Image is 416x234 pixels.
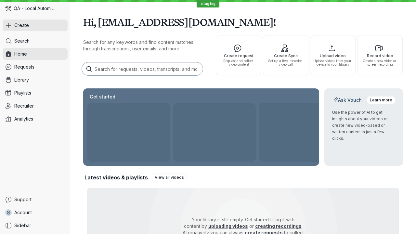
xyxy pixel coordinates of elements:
[3,61,68,73] a: Requests
[313,54,353,58] span: Upload video
[14,77,29,83] span: Library
[14,51,27,57] span: Home
[367,96,395,104] a: Learn more
[84,174,148,181] h2: Latest videos & playlists
[14,222,31,229] span: Sidebar
[83,39,204,52] p: Search for any keywords and find content matches through transcriptions, user emails, and more.
[5,6,11,11] img: QA - Local Automation avatar
[3,35,68,47] a: Search
[14,64,34,70] span: Requests
[357,35,403,75] button: Record videoCreate a new video or screen recording
[219,54,258,58] span: Create request
[219,59,258,66] span: Request and collect video content
[332,97,363,103] h2: Ask Vouch
[3,113,68,125] a: Analytics
[14,116,33,122] span: Analytics
[3,74,68,86] a: Library
[3,220,68,231] a: Sidebar
[14,90,31,96] span: Playlists
[14,38,30,44] span: Search
[360,54,400,58] span: Record video
[3,194,68,205] a: Support
[3,48,68,60] a: Home
[152,174,187,181] a: View all videos
[255,223,302,229] a: creating recordings
[3,19,68,31] button: Create
[155,174,184,181] span: View all videos
[263,35,308,75] button: Create SyncSet up a live, recorded video call
[14,5,55,12] span: QA - Local Automation
[7,209,10,216] span: s
[83,13,403,31] h1: Hi, [EMAIL_ADDRESS][DOMAIN_NAME]!
[370,97,392,103] span: Learn more
[216,35,261,75] button: Create requestRequest and collect video content
[14,103,34,109] span: Recruiter
[3,3,68,14] div: QA - Local Automation
[310,35,356,75] button: Upload videoUpload videos from your device to your library
[360,59,400,66] span: Create a new video or screen recording
[3,207,68,218] a: sAccount
[14,209,32,216] span: Account
[266,54,305,58] span: Create Sync
[266,59,305,66] span: Set up a live, recorded video call
[82,62,203,75] input: Search for requests, videos, transcripts, and more...
[208,223,248,229] a: uploading videos
[14,22,29,29] span: Create
[14,196,32,203] span: Support
[313,59,353,66] span: Upload videos from your device to your library
[88,94,117,100] h2: Get started
[332,109,395,142] p: Use the power of AI to get insights about your videos or create new video-based or written conten...
[3,100,68,112] a: Recruiter
[3,87,68,99] a: Playlists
